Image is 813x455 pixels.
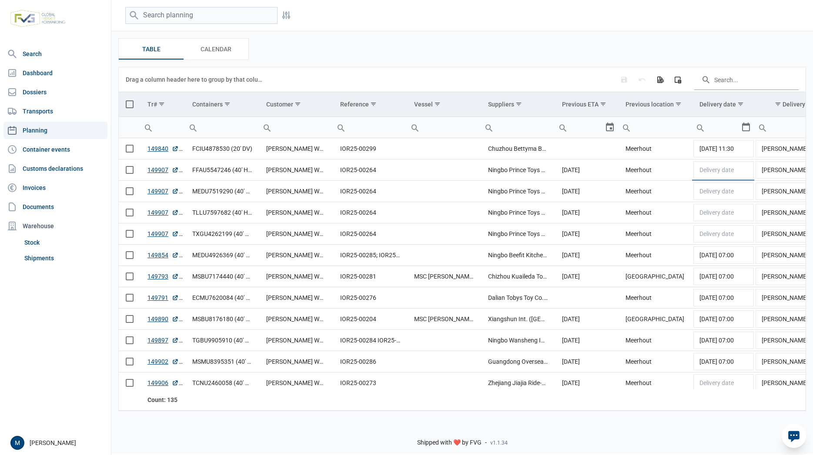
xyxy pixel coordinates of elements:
[619,92,693,117] td: Column Previous location
[619,138,693,159] td: Meerhout
[619,287,693,309] td: Meerhout
[333,351,407,372] td: IOR25-00286
[259,330,333,351] td: [PERSON_NAME] Worldwide [GEOGRAPHIC_DATA]
[693,117,708,138] div: Search box
[7,7,69,30] img: FVG - Global freight forwarding
[619,266,693,287] td: [GEOGRAPHIC_DATA]
[185,287,259,309] td: ECMU7620084 (40' HQ)
[158,101,165,107] span: Show filter options for column 'Tr#'
[185,330,259,351] td: TGBU9905910 (40' HQ)
[259,309,333,330] td: [PERSON_NAME] Worldwide [GEOGRAPHIC_DATA]
[126,209,134,216] div: Select row
[3,198,107,216] a: Documents
[333,372,407,394] td: IOR25-00273
[259,202,333,223] td: BergHOFF Worldwide NV
[699,188,734,195] span: Delivery date
[670,72,686,87] div: Column Chooser
[126,379,134,387] div: Select row
[147,293,179,302] a: 149791
[147,395,178,404] div: Tr# Count: 135
[555,351,618,372] td: [DATE]
[142,44,161,54] span: Table
[294,101,301,107] span: Show filter options for column 'Customer'
[147,315,179,323] a: 149890
[185,117,259,138] td: Filter cell
[10,436,24,450] button: M
[185,266,259,287] td: MSBU7174440 (40' HQ)
[619,245,693,266] td: Meerhout
[481,159,555,181] td: Ningbo Prince Toys Co., Ltd.
[481,309,555,330] td: Xiangshun Int. (Hong Kong) Trading Co., Ltd.
[699,145,734,152] span: [DATE] 11:30
[699,379,734,386] span: Delivery date
[333,330,407,351] td: IOR25-00284 IOR25-00355 IOR25-00250 IOR25-00348
[126,67,799,92] div: Data grid toolbar
[407,117,423,138] div: Search box
[619,181,693,202] td: Meerhout
[490,439,508,446] span: v1.1.34
[515,101,522,107] span: Show filter options for column 'Suppliers'
[693,117,755,138] td: Filter cell
[340,101,369,108] div: Reference
[147,144,179,153] a: 149840
[3,83,107,101] a: Dossiers
[147,229,179,238] a: 149907
[737,101,744,107] span: Show filter options for column 'Delivery date'
[694,69,799,90] input: Search in the data grid
[147,187,179,196] a: 149907
[555,117,618,138] td: Filter cell
[434,101,441,107] span: Show filter options for column 'Vessel'
[481,117,555,138] td: Filter cell
[126,294,134,302] div: Select row
[555,330,618,351] td: [DATE]
[481,202,555,223] td: Ningbo Prince Toys Co., Ltd.
[619,117,634,138] div: Search box
[259,181,333,202] td: BergHOFF Worldwide NV
[333,181,407,202] td: IOR25-00264
[185,181,259,202] td: MEDU7519290 (40' HQ)
[555,245,618,266] td: [DATE]
[481,223,555,245] td: Ningbo Prince Toys Co., Ltd.
[407,117,481,138] input: Filter cell
[185,92,259,117] td: Column Containers
[488,101,514,108] div: Suppliers
[481,330,555,351] td: Ningbo Wansheng Import and Export Co., Ltd., Hangzhou Freetron Industrial Co., Ltd., Zhejiang See...
[333,117,349,138] div: Search box
[333,245,407,266] td: IOR25-00285; IOR25-00225; IOR25-00302
[333,287,407,309] td: IOR25-00276
[555,223,618,245] td: [DATE]
[562,101,599,108] div: Previous ETA
[555,159,618,181] td: [DATE]
[555,202,618,223] td: [DATE]
[125,7,278,24] input: Search planning
[141,92,185,117] td: Column Tr#
[259,159,333,181] td: [PERSON_NAME] Worldwide [GEOGRAPHIC_DATA]
[259,117,333,138] input: Filter cell
[266,101,293,108] div: Customer
[185,117,201,138] div: Search box
[147,166,179,174] a: 149907
[555,117,604,138] input: Filter cell
[141,117,185,138] input: Filter cell
[481,245,555,266] td: Ningbo Beefit Kitchenware Co., Ltd.
[259,266,333,287] td: [PERSON_NAME] Worldwide [GEOGRAPHIC_DATA]
[619,117,693,138] input: Filter cell
[147,101,157,108] div: Tr#
[699,273,734,280] span: [DATE] 07:00
[333,159,407,181] td: IOR25-00264
[699,209,734,216] span: Delivery date
[259,351,333,372] td: [PERSON_NAME] Worldwide [GEOGRAPHIC_DATA]
[481,266,555,287] td: Chizhou Kuaileda Toys Co., Ltd.
[600,101,606,107] span: Show filter options for column 'Previous ETA'
[555,372,618,394] td: [DATE]
[485,439,487,447] span: -
[192,101,223,108] div: Containers
[3,141,107,158] a: Container events
[259,223,333,245] td: BergHOFF Worldwide NV
[333,92,407,117] td: Column Reference
[126,166,134,174] div: Select row
[755,117,770,138] div: Search box
[619,309,693,330] td: [GEOGRAPHIC_DATA]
